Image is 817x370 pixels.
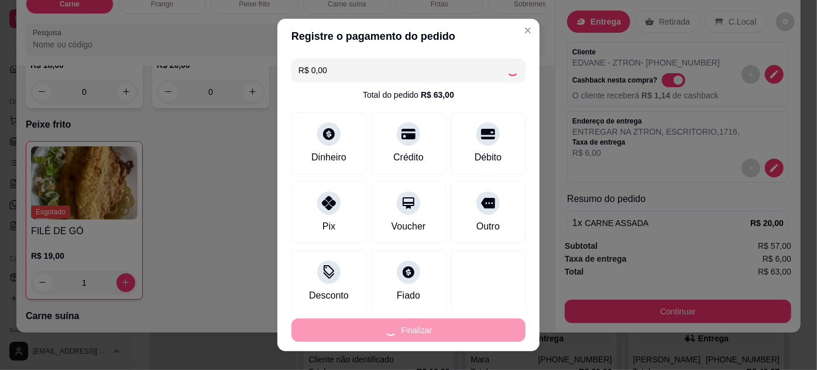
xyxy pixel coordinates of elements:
div: Voucher [392,220,426,234]
div: Débito [475,150,502,165]
div: Total do pedido [363,89,454,101]
div: Outro [476,220,500,234]
div: Pix [322,220,335,234]
input: Ex.: hambúrguer de cordeiro [298,59,507,82]
div: Dinheiro [311,150,346,165]
header: Registre o pagamento do pedido [277,19,540,54]
div: Loading [507,64,519,76]
div: Crédito [393,150,424,165]
button: Close [519,21,537,40]
div: Desconto [309,289,349,303]
div: R$ 63,00 [421,89,454,101]
div: Fiado [397,289,420,303]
